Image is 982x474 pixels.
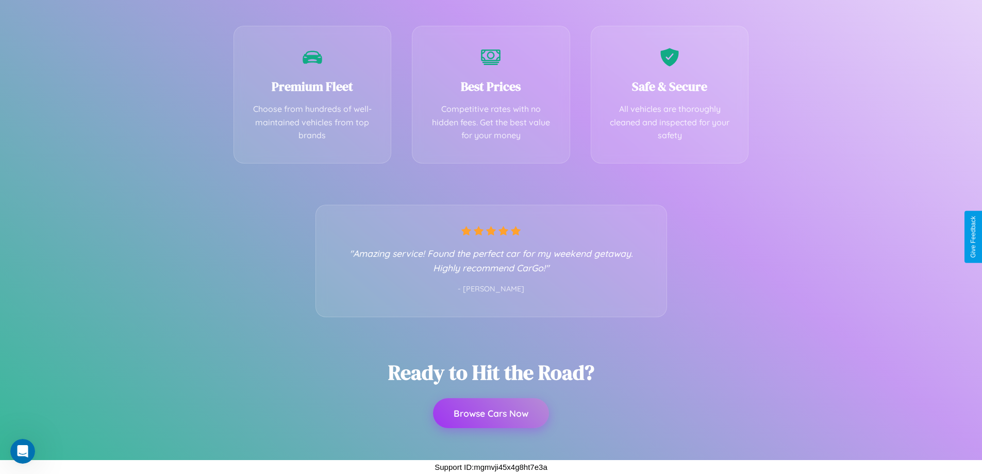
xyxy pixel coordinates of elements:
[428,78,554,95] h3: Best Prices
[435,460,547,474] p: Support ID: mgmvji45x4g8ht7e3a
[433,398,549,428] button: Browse Cars Now
[607,78,733,95] h3: Safe & Secure
[970,216,977,258] div: Give Feedback
[337,283,646,296] p: - [PERSON_NAME]
[337,246,646,275] p: "Amazing service! Found the perfect car for my weekend getaway. Highly recommend CarGo!"
[10,439,35,464] iframe: Intercom live chat
[428,103,554,142] p: Competitive rates with no hidden fees. Get the best value for your money
[249,78,376,95] h3: Premium Fleet
[388,358,594,386] h2: Ready to Hit the Road?
[607,103,733,142] p: All vehicles are thoroughly cleaned and inspected for your safety
[249,103,376,142] p: Choose from hundreds of well-maintained vehicles from top brands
